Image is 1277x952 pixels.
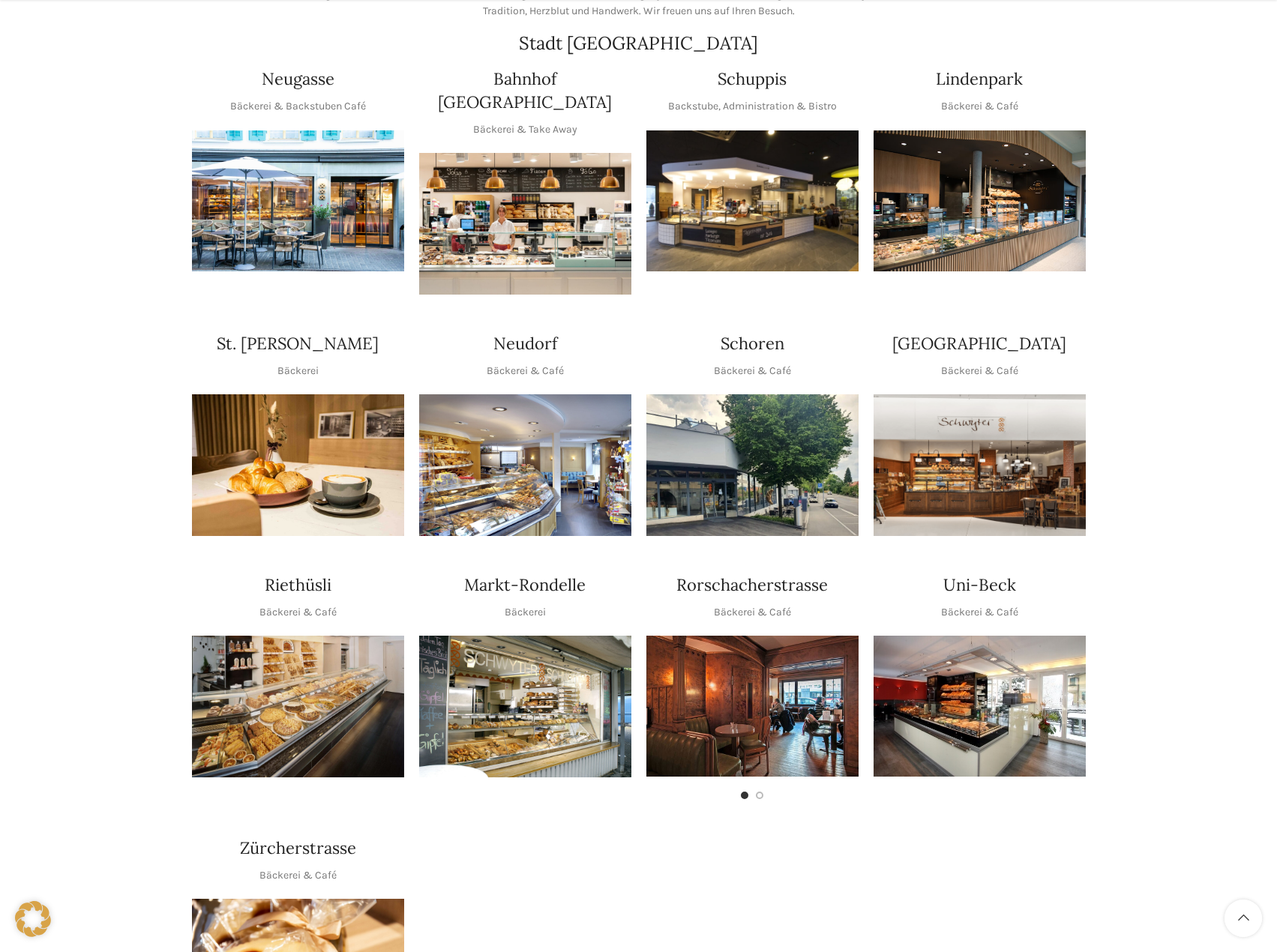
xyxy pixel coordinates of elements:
[487,363,564,379] p: Bäckerei & Café
[217,332,379,355] h4: St. [PERSON_NAME]
[741,792,748,799] li: Go to slide 1
[192,636,404,777] img: Riethüsli-2
[646,636,859,777] div: 1 / 2
[192,394,404,536] img: schwyter-23
[419,636,631,777] img: Rondelle_1
[892,332,1066,355] h4: [GEOGRAPHIC_DATA]
[230,98,366,115] p: Bäckerei & Backstuben Café
[721,332,784,355] h4: Schoren
[240,837,356,860] h4: Zürcherstrasse
[419,636,631,777] div: 1 / 1
[192,130,404,272] img: Neugasse
[192,636,404,777] div: 1 / 1
[646,636,859,777] img: Rorschacherstrasse
[646,394,859,536] div: 1 / 1
[262,67,334,91] h4: Neugasse
[464,573,586,597] h4: Markt-Rondelle
[646,130,859,272] div: 1 / 1
[874,130,1086,272] img: 017-e1571925257345
[277,363,319,379] p: Bäckerei
[192,130,404,272] div: 1 / 1
[192,34,1086,52] h2: Stadt [GEOGRAPHIC_DATA]
[646,130,859,272] img: 150130-Schwyter-013
[718,67,787,91] h4: Schuppis
[1225,900,1262,937] a: Scroll to top button
[874,394,1086,536] div: 1 / 1
[505,604,546,621] p: Bäckerei
[714,363,791,379] p: Bäckerei & Café
[419,67,631,114] h4: Bahnhof [GEOGRAPHIC_DATA]
[874,636,1086,777] div: 1 / 1
[259,604,337,621] p: Bäckerei & Café
[714,604,791,621] p: Bäckerei & Café
[936,67,1023,91] h4: Lindenpark
[265,573,331,597] h4: Riethüsli
[259,867,337,884] p: Bäckerei & Café
[941,604,1018,621] p: Bäckerei & Café
[668,98,837,115] p: Backstube, Administration & Bistro
[419,394,631,536] div: 1 / 1
[646,394,859,536] img: 0842cc03-b884-43c1-a0c9-0889ef9087d6 copy
[473,121,577,138] p: Bäckerei & Take Away
[192,394,404,536] div: 1 / 1
[874,394,1086,536] img: Schwyter-1800x900
[756,792,763,799] li: Go to slide 2
[941,98,1018,115] p: Bäckerei & Café
[493,332,557,355] h4: Neudorf
[941,363,1018,379] p: Bäckerei & Café
[676,573,828,597] h4: Rorschacherstrasse
[419,394,631,536] img: Neudorf_1
[874,636,1086,777] img: rechts_09-1
[419,153,631,295] div: 1 / 1
[874,130,1086,272] div: 1 / 1
[419,153,631,295] img: Bahnhof St. Gallen
[943,573,1016,597] h4: Uni-Beck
